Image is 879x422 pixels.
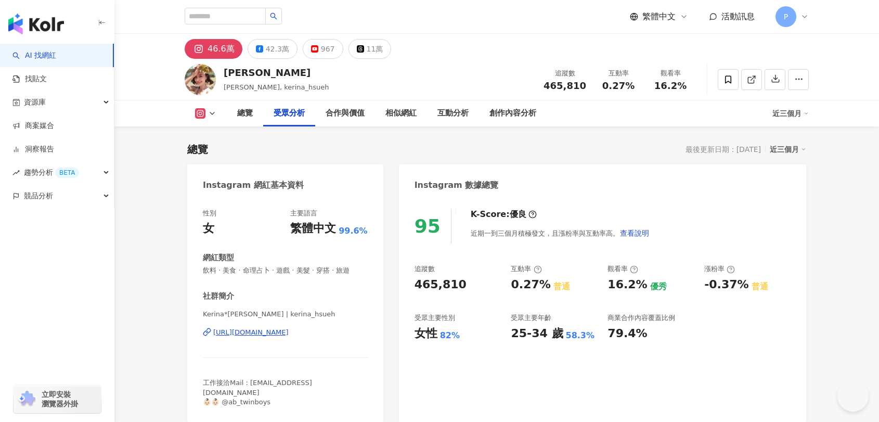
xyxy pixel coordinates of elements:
[619,223,650,244] button: 查看說明
[415,215,441,237] div: 95
[511,313,551,323] div: 受眾主要年齡
[415,264,435,274] div: 追蹤數
[437,107,469,120] div: 互動分析
[12,50,56,61] a: searchAI 找網紅
[185,64,216,95] img: KOL Avatar
[704,264,735,274] div: 漲粉率
[607,277,647,293] div: 16.2%
[185,39,242,59] button: 46.6萬
[721,11,755,21] span: 活動訊息
[203,310,368,319] span: Kerina*[PERSON_NAME] | kerina_hsueh
[203,252,234,263] div: 網紅類型
[17,391,37,407] img: chrome extension
[772,105,809,122] div: 近三個月
[14,385,101,413] a: chrome extension立即安裝 瀏覽器外掛
[607,313,675,323] div: 商業合作內容覆蓋比例
[415,180,499,191] div: Instagram 數據總覽
[187,142,208,157] div: 總覽
[385,107,417,120] div: 相似網紅
[213,328,289,337] div: [URL][DOMAIN_NAME]
[266,42,289,56] div: 42.3萬
[511,277,550,293] div: 0.27%
[607,326,647,342] div: 79.4%
[654,81,687,91] span: 16.2%
[12,169,20,176] span: rise
[770,143,806,156] div: 近三個月
[203,328,368,337] a: [URL][DOMAIN_NAME]
[203,266,368,275] span: 飲料 · 美食 · 命理占卜 · 遊戲 · 美髮 · 穿搭 · 旅遊
[471,223,650,244] div: 近期一到三個月積極發文，且漲粉率與互動率高。
[651,68,690,79] div: 觀看率
[55,168,79,178] div: BETA
[8,14,64,34] img: logo
[415,277,467,293] div: 465,810
[224,83,329,91] span: [PERSON_NAME], kerina_hsueh
[303,39,343,59] button: 967
[208,42,235,56] div: 46.6萬
[704,277,748,293] div: -0.37%
[24,161,79,184] span: 趨勢分析
[620,229,649,237] span: 查看說明
[24,91,46,114] span: 資源庫
[321,42,335,56] div: 967
[367,42,383,56] div: 11萬
[489,107,536,120] div: 創作內容分析
[544,80,586,91] span: 465,810
[12,74,47,84] a: 找貼文
[237,107,253,120] div: 總覽
[290,221,336,237] div: 繁體中文
[650,281,667,292] div: 優秀
[544,68,586,79] div: 追蹤數
[642,11,676,22] span: 繁體中文
[686,145,761,154] div: 最後更新日期：[DATE]
[203,180,304,191] div: Instagram 網紅基本資料
[290,209,317,218] div: 主要語言
[440,330,460,341] div: 82%
[274,107,305,120] div: 受眾分析
[12,144,54,155] a: 洞察報告
[339,225,368,237] span: 99.6%
[24,184,53,208] span: 競品分析
[203,291,234,302] div: 社群簡介
[415,326,437,342] div: 女性
[599,68,638,79] div: 互動率
[270,12,277,20] span: search
[553,281,570,292] div: 普通
[415,313,455,323] div: 受眾主要性別
[203,209,216,218] div: 性別
[602,81,635,91] span: 0.27%
[607,264,638,274] div: 觀看率
[326,107,365,120] div: 合作與價值
[12,121,54,131] a: 商案媒合
[837,380,869,412] iframe: Help Scout Beacon - Open
[42,390,78,408] span: 立即安裝 瀏覽器外掛
[248,39,298,59] button: 42.3萬
[348,39,392,59] button: 11萬
[511,264,541,274] div: 互動率
[471,209,537,220] div: K-Score :
[752,281,768,292] div: 普通
[511,326,563,342] div: 25-34 歲
[203,379,312,405] span: 工作接洽Mail : [EMAIL_ADDRESS][DOMAIN_NAME] 👶🏻👶🏻 @ab_twinboys
[566,330,595,341] div: 58.3%
[784,11,788,22] span: P
[510,209,526,220] div: 優良
[224,66,329,79] div: [PERSON_NAME]
[203,221,214,237] div: 女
